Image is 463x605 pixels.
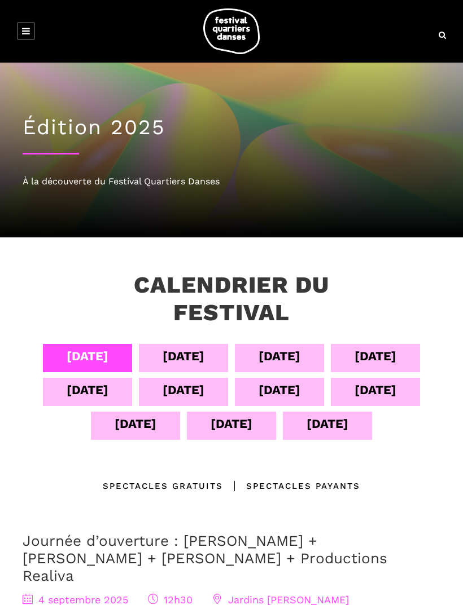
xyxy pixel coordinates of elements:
[23,174,440,189] div: À la découverte du Festival Quartiers Danses
[259,380,300,400] div: [DATE]
[211,414,252,434] div: [DATE]
[203,8,260,54] img: logo-fqd-med
[355,346,396,366] div: [DATE]
[163,380,204,400] div: [DATE]
[67,380,108,400] div: [DATE]
[259,346,300,366] div: [DATE]
[111,271,352,326] h3: Calendrier du festival
[23,115,440,140] h1: Édition 2025
[223,479,360,493] div: Spectacles Payants
[355,380,396,400] div: [DATE]
[115,414,156,434] div: [DATE]
[103,479,223,493] div: Spectacles gratuits
[23,532,387,584] a: Journée d’ouverture : [PERSON_NAME] + [PERSON_NAME] + [PERSON_NAME] + Productions Realiva
[163,346,204,366] div: [DATE]
[67,346,108,366] div: [DATE]
[307,414,348,434] div: [DATE]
